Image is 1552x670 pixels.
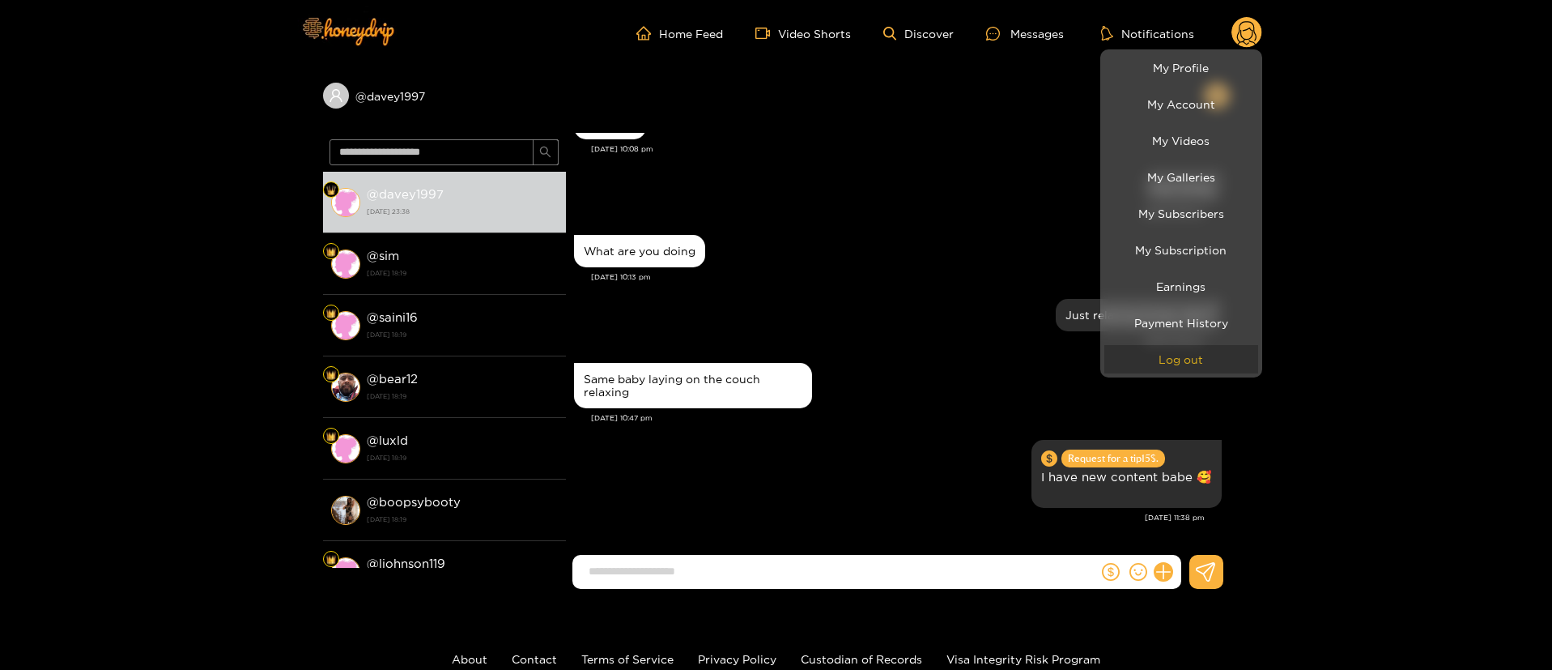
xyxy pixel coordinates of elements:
a: My Account [1104,90,1258,118]
a: My Subscription [1104,236,1258,264]
a: My Videos [1104,126,1258,155]
a: My Galleries [1104,163,1258,191]
a: My Subscribers [1104,199,1258,228]
a: My Profile [1104,53,1258,82]
a: Earnings [1104,272,1258,301]
a: Payment History [1104,309,1258,337]
button: Log out [1104,345,1258,373]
